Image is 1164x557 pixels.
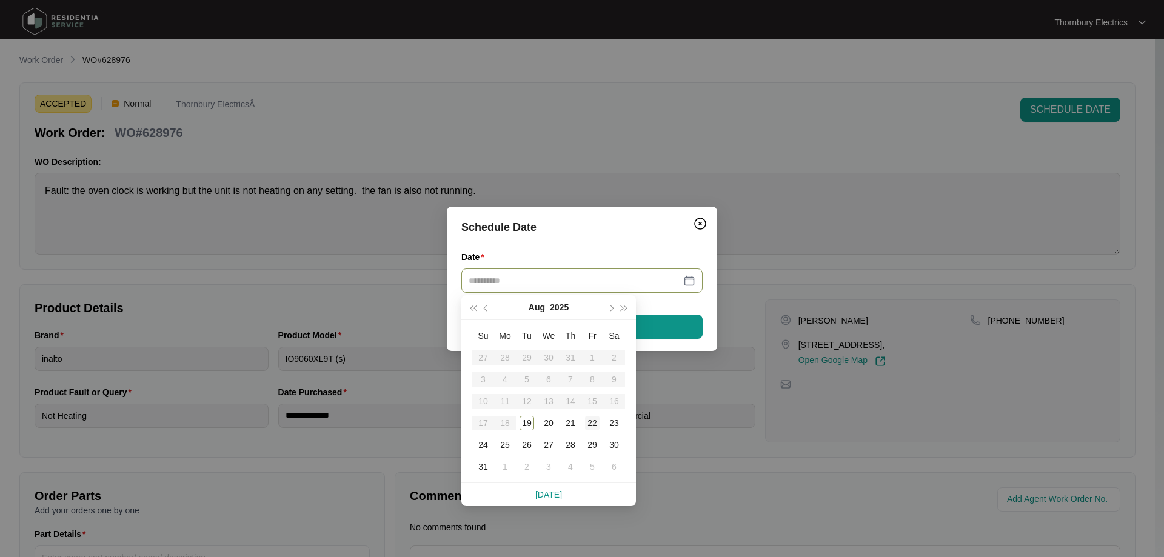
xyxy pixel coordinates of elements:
[603,456,625,478] td: 2025-09-06
[461,251,489,263] label: Date
[494,434,516,456] td: 2025-08-25
[469,274,681,287] input: Date
[516,325,538,347] th: Tu
[520,459,534,474] div: 2
[520,416,534,430] div: 19
[581,325,603,347] th: Fr
[581,434,603,456] td: 2025-08-29
[585,459,600,474] div: 5
[560,412,581,434] td: 2025-08-21
[563,438,578,452] div: 28
[516,434,538,456] td: 2025-08-26
[607,438,621,452] div: 30
[603,325,625,347] th: Sa
[516,456,538,478] td: 2025-09-02
[541,416,556,430] div: 20
[563,416,578,430] div: 21
[560,456,581,478] td: 2025-09-04
[529,295,545,319] button: Aug
[585,438,600,452] div: 29
[691,214,710,233] button: Close
[541,438,556,452] div: 27
[476,438,490,452] div: 24
[581,456,603,478] td: 2025-09-05
[563,459,578,474] div: 4
[461,219,703,236] div: Schedule Date
[603,412,625,434] td: 2025-08-23
[538,412,560,434] td: 2025-08-20
[476,459,490,474] div: 31
[560,434,581,456] td: 2025-08-28
[550,295,569,319] button: 2025
[585,416,600,430] div: 22
[535,490,562,499] a: [DATE]
[607,459,621,474] div: 6
[603,434,625,456] td: 2025-08-30
[498,459,512,474] div: 1
[538,456,560,478] td: 2025-09-03
[472,456,494,478] td: 2025-08-31
[581,412,603,434] td: 2025-08-22
[607,416,621,430] div: 23
[472,325,494,347] th: Su
[538,434,560,456] td: 2025-08-27
[494,456,516,478] td: 2025-09-01
[498,438,512,452] div: 25
[472,434,494,456] td: 2025-08-24
[520,438,534,452] div: 26
[560,325,581,347] th: Th
[538,325,560,347] th: We
[516,412,538,434] td: 2025-08-19
[494,325,516,347] th: Mo
[693,216,707,231] img: closeCircle
[541,459,556,474] div: 3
